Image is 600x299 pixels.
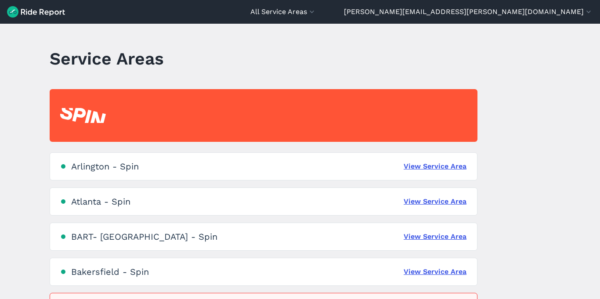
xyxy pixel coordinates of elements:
[404,161,466,172] a: View Service Area
[60,108,106,123] img: Spin
[71,161,139,172] div: Arlington - Spin
[344,7,593,17] button: [PERSON_NAME][EMAIL_ADDRESS][PERSON_NAME][DOMAIN_NAME]
[71,231,217,242] div: BART- [GEOGRAPHIC_DATA] - Spin
[50,47,164,71] h1: Service Areas
[404,196,466,207] a: View Service Area
[71,267,149,277] div: Bakersfield - Spin
[7,6,65,18] img: Ride Report
[71,196,130,207] div: Atlanta - Spin
[250,7,316,17] button: All Service Areas
[404,231,466,242] a: View Service Area
[404,267,466,277] a: View Service Area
